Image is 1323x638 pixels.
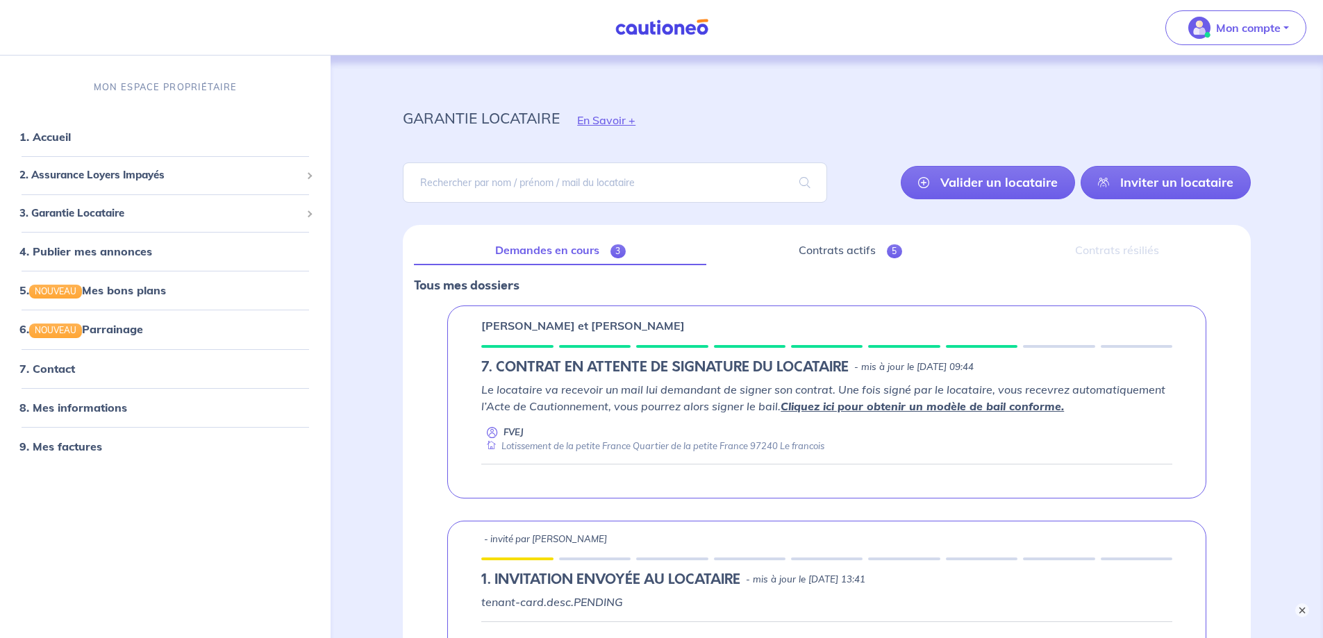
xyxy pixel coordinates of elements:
span: 5 [887,244,903,258]
span: search [783,163,827,202]
p: Tous mes dossiers [414,276,1240,294]
div: 4. Publier mes annonces [6,237,325,265]
div: 1. Accueil [6,123,325,151]
p: MON ESPACE PROPRIÉTAIRE [94,81,237,94]
button: illu_account_valid_menu.svgMon compte [1165,10,1306,45]
a: 7. Contact [19,361,75,375]
h5: 7. CONTRAT EN ATTENTE DE SIGNATURE DU LOCATAIRE [481,359,849,376]
a: 6.NOUVEAUParrainage [19,322,143,336]
img: illu_account_valid_menu.svg [1188,17,1210,39]
a: Cliquez ici pour obtenir un modèle de bail conforme. [781,399,1064,413]
div: 6.NOUVEAUParrainage [6,315,325,343]
button: × [1295,603,1309,617]
div: 7. Contact [6,354,325,382]
div: state: RENTER-PAYMENT-METHOD-IN-PROGRESS, Context: IN-LANDLORD,IS-GL-CAUTION-IN-LANDLORD [481,359,1172,376]
button: En Savoir + [560,100,653,140]
div: 9. Mes factures [6,432,325,460]
div: 3. Garantie Locataire [6,200,325,227]
a: Demandes en cours3 [414,236,706,265]
p: FVEJ [504,426,524,439]
input: Rechercher par nom / prénom / mail du locataire [403,162,826,203]
div: state: PENDING, Context: IN-LANDLORD [481,571,1172,588]
span: 3. Garantie Locataire [19,205,301,221]
a: Inviter un locataire [1081,166,1251,199]
span: 2. Assurance Loyers Impayés [19,167,301,183]
p: Mon compte [1216,19,1281,36]
a: 4. Publier mes annonces [19,244,152,258]
p: - mis à jour le [DATE] 09:44 [854,360,974,374]
h5: 1.︎ INVITATION ENVOYÉE AU LOCATAIRE [481,571,740,588]
a: 5.NOUVEAUMes bons plans [19,283,166,297]
a: Contrats actifs5 [717,236,983,265]
div: 8. Mes informations [6,393,325,421]
div: Lotissement de la petite France Quartier de la petite France 97240 Le francois [481,439,824,453]
em: Le locataire va recevoir un mail lui demandant de signer son contrat. Une fois signé par le locat... [481,383,1165,413]
img: Cautioneo [610,19,714,36]
p: - mis à jour le [DATE] 13:41 [746,573,865,587]
div: 2. Assurance Loyers Impayés [6,162,325,189]
a: Valider un locataire [901,166,1075,199]
a: 1. Accueil [19,130,71,144]
span: 3 [610,244,626,258]
div: 5.NOUVEAUMes bons plans [6,276,325,304]
p: garantie locataire [403,106,560,131]
a: 8. Mes informations [19,400,127,414]
p: - invité par [PERSON_NAME] [484,532,607,546]
p: [PERSON_NAME] et [PERSON_NAME] [481,317,685,334]
a: 9. Mes factures [19,439,102,453]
